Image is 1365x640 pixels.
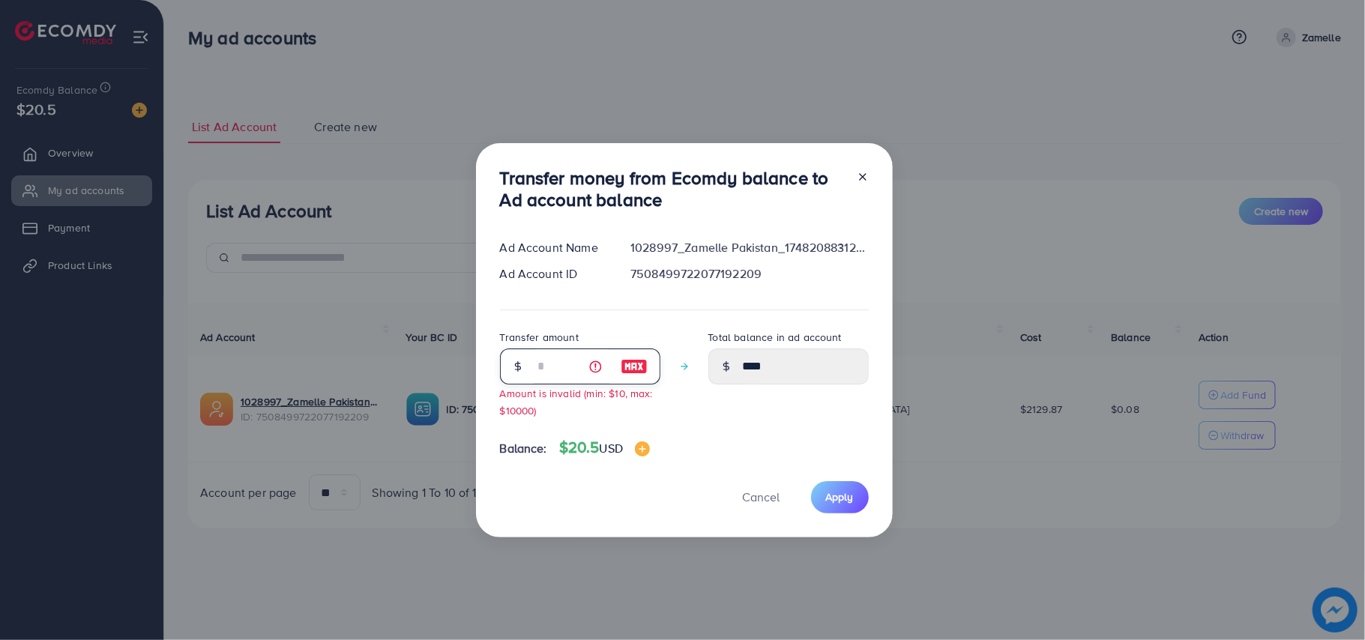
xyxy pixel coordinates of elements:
label: Total balance in ad account [708,330,842,345]
h4: $20.5 [559,438,650,457]
span: Apply [826,489,854,504]
small: Amount is invalid (min: $10, max: $10000) [500,386,653,417]
button: Cancel [724,481,799,513]
img: image [621,357,648,375]
div: Ad Account Name [488,239,619,256]
label: Transfer amount [500,330,579,345]
span: Balance: [500,440,547,457]
div: 1028997_Zamelle Pakistan_1748208831279 [618,239,880,256]
div: Ad Account ID [488,265,619,283]
span: USD [600,440,623,456]
h3: Transfer money from Ecomdy balance to Ad account balance [500,167,845,211]
div: 7508499722077192209 [618,265,880,283]
img: image [635,441,650,456]
span: Cancel [743,489,780,505]
button: Apply [811,481,869,513]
